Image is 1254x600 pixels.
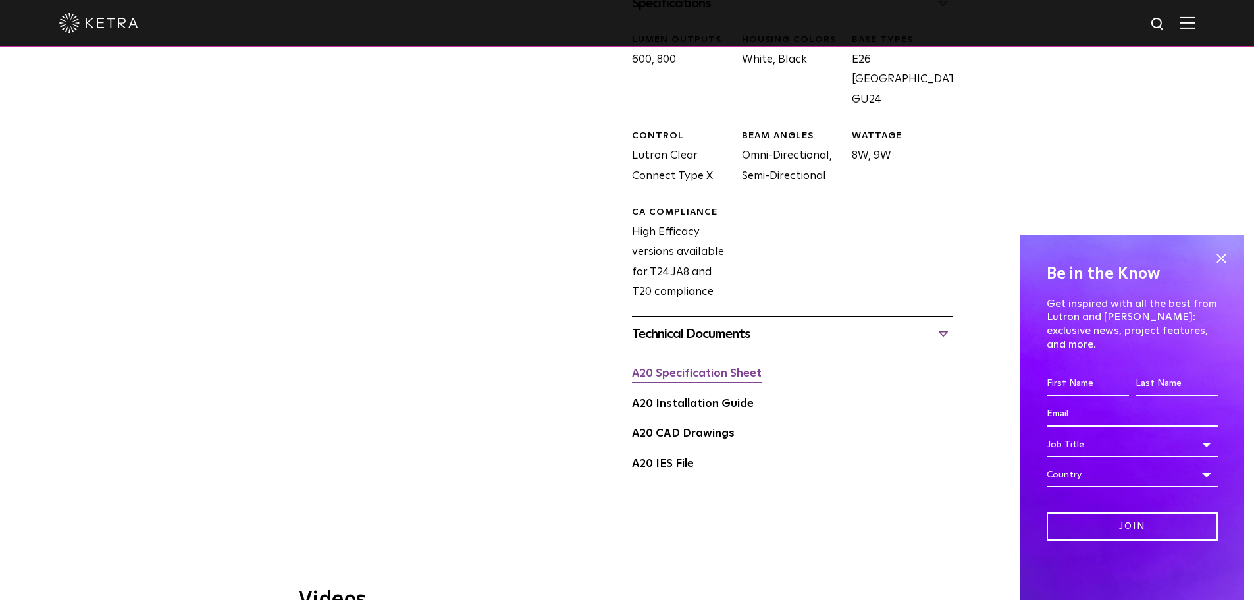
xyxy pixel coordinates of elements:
[59,13,138,33] img: ketra-logo-2019-white
[852,130,952,143] div: WATTAGE
[742,130,842,143] div: BEAM ANGLES
[1047,462,1218,487] div: Country
[632,398,754,410] a: A20 Installation Guide
[842,34,952,110] div: E26 [GEOGRAPHIC_DATA], GU24
[632,368,762,379] a: A20 Specification Sheet
[732,130,842,186] div: Omni-Directional, Semi-Directional
[1047,371,1129,396] input: First Name
[632,323,953,344] div: Technical Documents
[732,34,842,110] div: White, Black
[1136,371,1218,396] input: Last Name
[1150,16,1166,33] img: search icon
[1047,261,1218,286] h4: Be in the Know
[632,130,732,143] div: CONTROL
[842,130,952,186] div: 8W, 9W
[632,428,735,439] a: A20 CAD Drawings
[622,130,732,186] div: Lutron Clear Connect Type X
[1047,297,1218,352] p: Get inspired with all the best from Lutron and [PERSON_NAME]: exclusive news, project features, a...
[1047,512,1218,541] input: Join
[632,206,732,219] div: CA Compliance
[1180,16,1195,29] img: Hamburger%20Nav.svg
[622,206,732,303] div: High Efficacy versions available for T24 JA8 and T20 compliance
[1047,402,1218,427] input: Email
[622,34,732,110] div: 600, 800
[1047,432,1218,457] div: Job Title
[632,458,694,470] a: A20 IES File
